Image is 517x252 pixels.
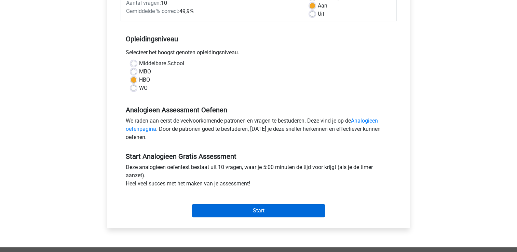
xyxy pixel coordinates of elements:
[121,7,304,15] div: 49,9%
[126,32,392,46] h5: Opleidingsniveau
[318,2,327,10] label: Aan
[121,163,397,191] div: Deze analogieen oefentest bestaat uit 10 vragen, waar je 5:00 minuten de tijd voor krijgt (als je...
[139,76,150,84] label: HBO
[126,106,392,114] h5: Analogieen Assessment Oefenen
[139,84,148,92] label: WO
[126,8,179,14] span: Gemiddelde % correct:
[126,152,392,160] h5: Start Analogieen Gratis Assessment
[139,59,184,68] label: Middelbare School
[121,117,397,144] div: We raden aan eerst de veelvoorkomende patronen en vragen te bestuderen. Deze vind je op de . Door...
[192,204,325,217] input: Start
[121,48,397,59] div: Selecteer het hoogst genoten opleidingsniveau.
[318,10,324,18] label: Uit
[139,68,151,76] label: MBO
